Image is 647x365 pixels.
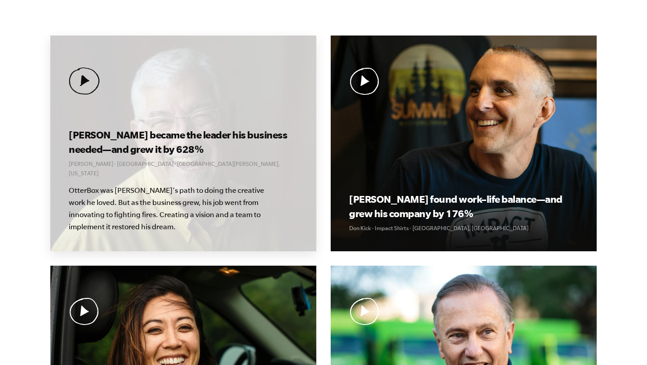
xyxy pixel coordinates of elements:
[349,298,380,325] img: Play Video
[349,223,578,233] p: Don Kick · Impact Shirts · [GEOGRAPHIC_DATA], [GEOGRAPHIC_DATA]
[69,298,100,325] img: Play Video
[69,67,100,95] img: Play Video
[349,67,380,95] img: Play Video
[69,128,297,156] h3: [PERSON_NAME] became the leader his business needed—and grew it by 628%
[50,36,316,251] a: Play Video Play Video [PERSON_NAME] became the leader his business needed—and grew it by 628% [PE...
[69,184,280,233] p: OtterBox was [PERSON_NAME]’s path to doing the creative work he loved. But as the business grew, ...
[69,159,297,178] p: [PERSON_NAME] · [GEOGRAPHIC_DATA] · [GEOGRAPHIC_DATA][PERSON_NAME], [US_STATE]
[602,322,647,365] iframe: Chat Widget
[331,36,597,251] a: Play Video Play Video [PERSON_NAME] found work–life balance—and grew his company by 176% Don Kick...
[349,192,578,221] h3: [PERSON_NAME] found work–life balance—and grew his company by 176%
